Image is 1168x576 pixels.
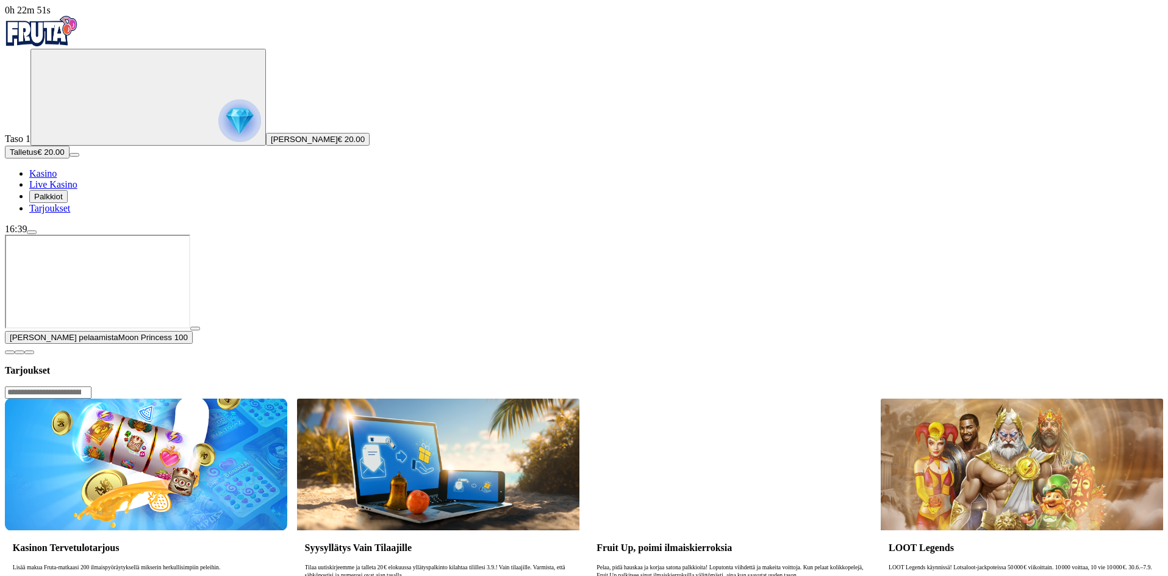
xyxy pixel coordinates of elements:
[5,5,51,15] span: user session time
[13,542,279,553] h3: Kasinon Tervetulotarjous
[15,350,24,354] button: chevron-down icon
[29,190,68,203] button: Palkkiot
[597,542,863,553] h3: Fruit Up, poimi ilmaiskierroksia
[881,399,1163,530] img: LOOT Legends
[5,38,78,48] a: Fruta
[5,146,70,158] button: Talletusplus icon€ 20.00
[297,399,579,530] img: Syysyllätys Vain Tilaajille
[5,399,287,530] img: Kasinon Tervetulotarjous
[5,16,1163,214] nav: Primary
[5,235,190,329] iframe: Moon Princess 100
[5,168,1163,214] nav: Main menu
[37,148,64,157] span: € 20.00
[589,399,872,530] img: Fruit Up, poimi ilmaiskierroksia
[27,230,37,234] button: menu
[190,327,200,330] button: play icon
[24,350,34,354] button: fullscreen icon
[118,333,188,342] span: Moon Princess 100
[29,179,77,190] a: Live Kasino
[29,203,70,213] a: Tarjoukset
[5,386,91,399] input: Search
[5,133,30,144] span: Taso 1
[30,49,266,146] button: reward progress
[338,135,365,144] span: € 20.00
[889,542,1155,553] h3: LOOT Legends
[29,168,57,179] a: Kasino
[305,542,571,553] h3: Syysyllätys Vain Tilaajille
[5,350,15,354] button: close icon
[5,364,1163,376] h3: Tarjoukset
[70,153,79,157] button: menu
[266,133,370,146] button: [PERSON_NAME]€ 20.00
[271,135,338,144] span: [PERSON_NAME]
[5,331,193,344] button: [PERSON_NAME] pelaamistaMoon Princess 100
[5,16,78,46] img: Fruta
[218,99,261,142] img: reward progress
[10,333,118,342] span: [PERSON_NAME] pelaamista
[5,224,27,234] span: 16:39
[34,192,63,201] span: Palkkiot
[10,148,37,157] span: Talletus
